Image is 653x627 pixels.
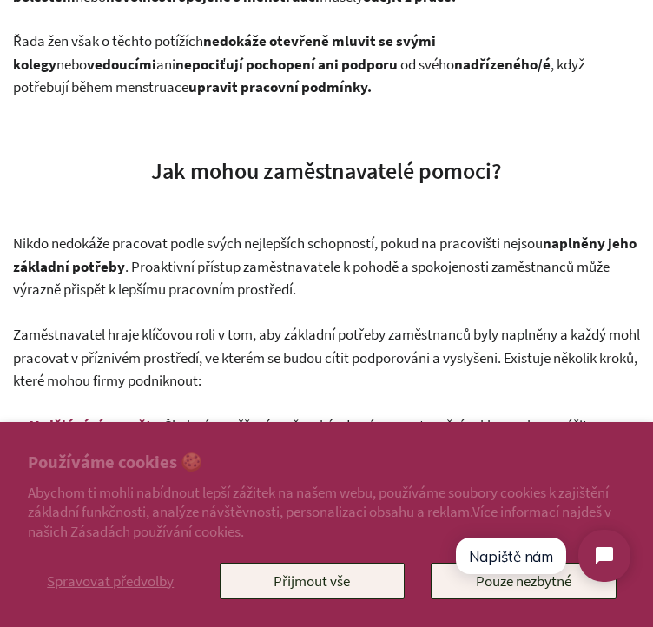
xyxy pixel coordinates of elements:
button: Přijmout vše [220,563,406,599]
a: Více informací najdeš v našich Zásadách používání cookies. [28,502,611,540]
button: Pouze nezbytné [431,563,617,599]
strong: nepociťují pochopení ani podporu [175,55,398,74]
p: Abychom ti mohli nabídnout lepší zážitek na našem webu, používáme soubory cookies k zajištění zák... [28,483,625,540]
span: Školení zaměřená na ženské zdraví a menstruační cyklus mohou zvýšit povědomí o dopadech hormonáln... [30,416,588,459]
strong: naplněny jeho základní potřeby [13,234,637,276]
a: Vzdělávání a osvěta: [30,416,164,436]
h2: Používáme cookies 🍪 [28,450,625,475]
strong: upravit pracovní podmínky. [188,77,372,96]
strong: vedoucími [87,55,156,74]
strong: nadřízeného/é [454,55,551,74]
iframe: Tidio Chat [439,515,645,597]
strong: Vzdělávání a osvěta: [30,416,164,435]
span: Zaměstnavatel hraje klíčovou roli v tom, aby základní potřeby zaměstnanců byly naplněny a každý m... [13,325,640,390]
span: Jak mohou zaměstnavatelé pomoci? [151,156,502,185]
span: Spravovat předvolby [47,571,174,591]
strong: nedokáže otevřeně mluvit se svými kolegy [13,31,436,74]
button: Spravovat předvolby [28,563,194,599]
span: Nikdo nedokáže pracovat podle svých nejlepších schopností, pokud na pracovišti nejsou . Proaktivn... [13,234,637,299]
span: Řada žen však o těchto potížích nebo ani [13,31,436,74]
